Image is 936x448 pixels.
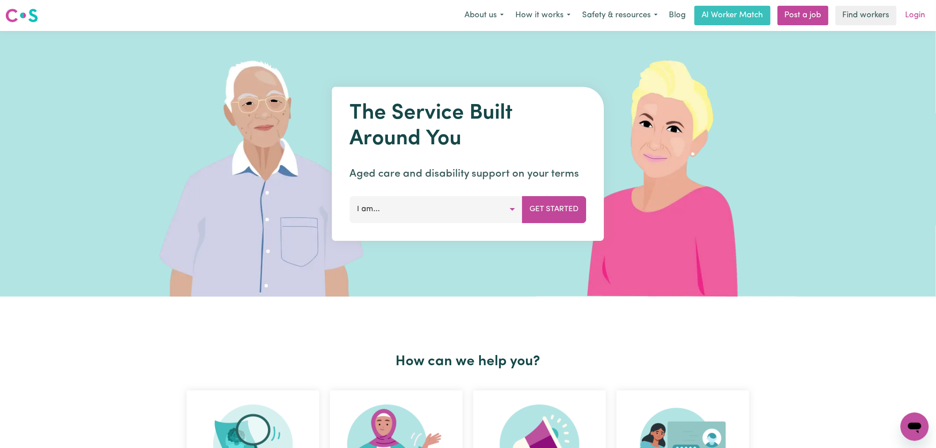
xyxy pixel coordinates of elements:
p: Aged care and disability support on your terms [350,166,587,182]
h1: The Service Built Around You [350,101,587,152]
a: Login [900,6,931,25]
h2: How can we help you? [181,353,755,370]
button: Get Started [522,196,587,223]
button: I am... [350,196,523,223]
a: Post a job [778,6,829,25]
button: About us [459,6,510,25]
iframe: Button to launch messaging window [901,413,929,441]
button: How it works [510,6,576,25]
a: Careseekers logo [5,5,38,26]
img: Careseekers logo [5,8,38,23]
a: Find workers [836,6,897,25]
a: AI Worker Match [694,6,771,25]
a: Blog [664,6,691,25]
button: Safety & resources [576,6,664,25]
